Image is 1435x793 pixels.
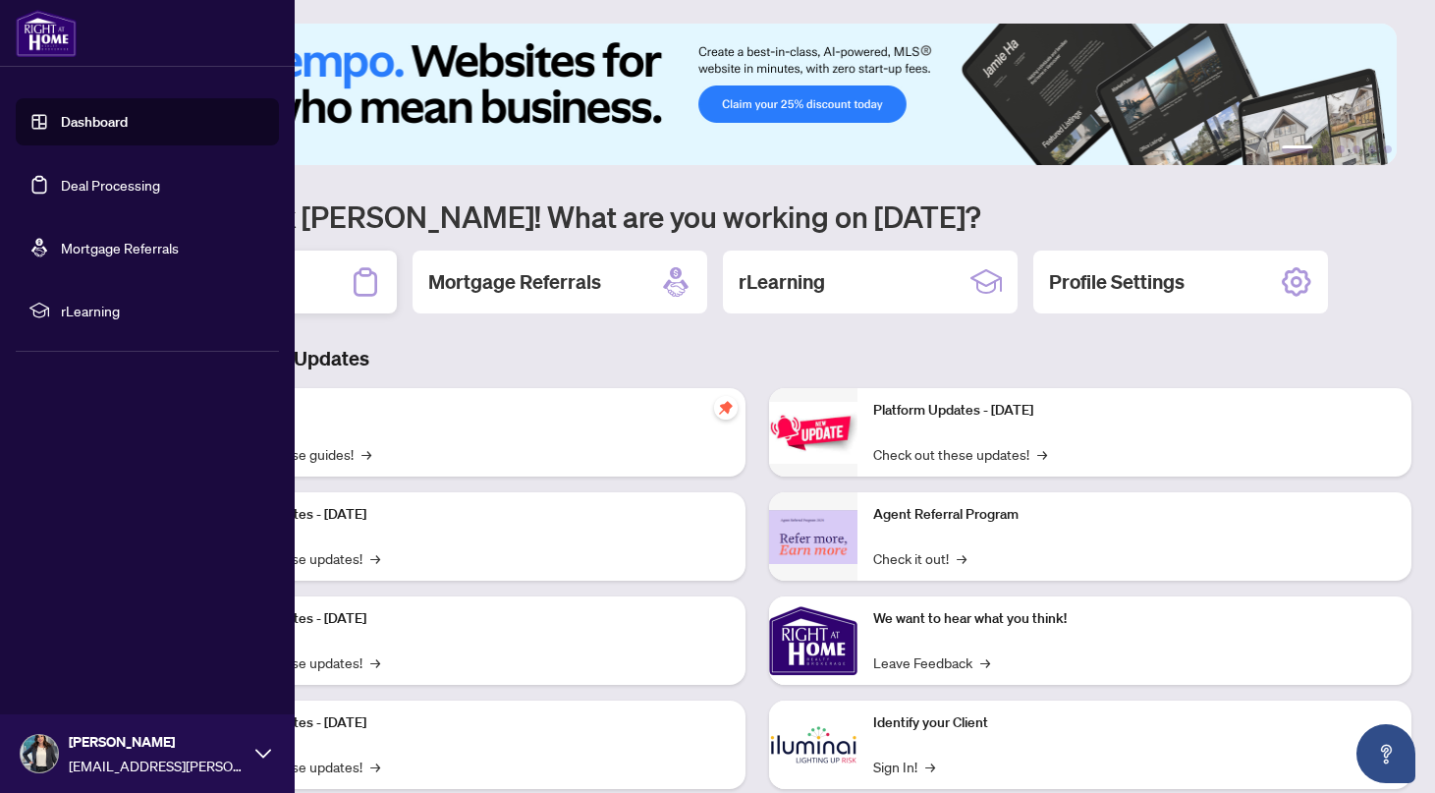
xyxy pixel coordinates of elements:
[769,596,857,685] img: We want to hear what you think!
[1356,724,1415,783] button: Open asap
[873,504,1397,526] p: Agent Referral Program
[873,756,935,777] a: Sign In!→
[957,547,966,569] span: →
[69,755,246,776] span: [EMAIL_ADDRESS][PERSON_NAME][DOMAIN_NAME]
[69,731,246,753] span: [PERSON_NAME]
[769,701,857,789] img: Identify your Client
[370,651,380,673] span: →
[769,510,857,564] img: Agent Referral Program
[873,651,990,673] a: Leave Feedback→
[16,10,77,57] img: logo
[428,268,601,296] h2: Mortgage Referrals
[873,400,1397,422] p: Platform Updates - [DATE]
[739,268,825,296] h2: rLearning
[1037,443,1047,465] span: →
[61,176,160,194] a: Deal Processing
[980,651,990,673] span: →
[873,443,1047,465] a: Check out these updates!→
[102,24,1397,165] img: Slide 0
[102,198,1411,235] h1: Welcome back [PERSON_NAME]! What are you working on [DATE]?
[361,443,371,465] span: →
[1049,268,1185,296] h2: Profile Settings
[873,547,966,569] a: Check it out!→
[370,547,380,569] span: →
[1282,145,1313,153] button: 1
[206,712,730,734] p: Platform Updates - [DATE]
[873,608,1397,630] p: We want to hear what you think!
[206,400,730,422] p: Self-Help
[1352,145,1360,153] button: 4
[1337,145,1345,153] button: 3
[1384,145,1392,153] button: 6
[206,608,730,630] p: Platform Updates - [DATE]
[925,756,935,777] span: →
[61,113,128,131] a: Dashboard
[102,345,1411,372] h3: Brokerage & Industry Updates
[206,504,730,526] p: Platform Updates - [DATE]
[21,735,58,772] img: Profile Icon
[873,712,1397,734] p: Identify your Client
[769,402,857,464] img: Platform Updates - June 23, 2025
[1321,145,1329,153] button: 2
[1368,145,1376,153] button: 5
[61,300,265,321] span: rLearning
[61,239,179,256] a: Mortgage Referrals
[370,756,380,777] span: →
[714,396,738,420] span: pushpin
